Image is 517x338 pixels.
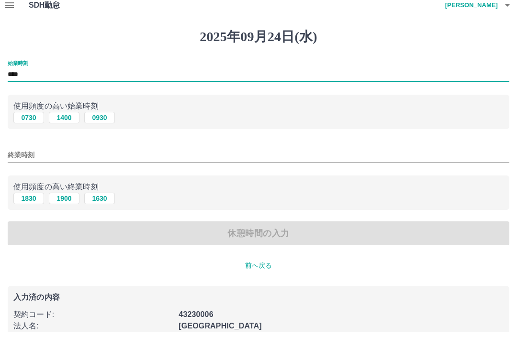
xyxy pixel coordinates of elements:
[13,199,44,210] button: 1830
[13,187,504,199] p: 使用頻度の高い終業時刻
[13,107,504,118] p: 使用頻度の高い始業時刻
[179,316,213,325] b: 43230006
[8,267,509,277] p: 前へ戻る
[84,199,115,210] button: 1630
[49,199,79,210] button: 1900
[13,300,504,307] p: 入力済の内容
[84,118,115,130] button: 0930
[13,327,173,338] p: 法人名 :
[49,118,79,130] button: 1400
[179,328,262,336] b: [GEOGRAPHIC_DATA]
[8,35,509,51] h1: 2025年09月24日(水)
[13,118,44,130] button: 0730
[13,315,173,327] p: 契約コード :
[8,65,28,73] label: 始業時刻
